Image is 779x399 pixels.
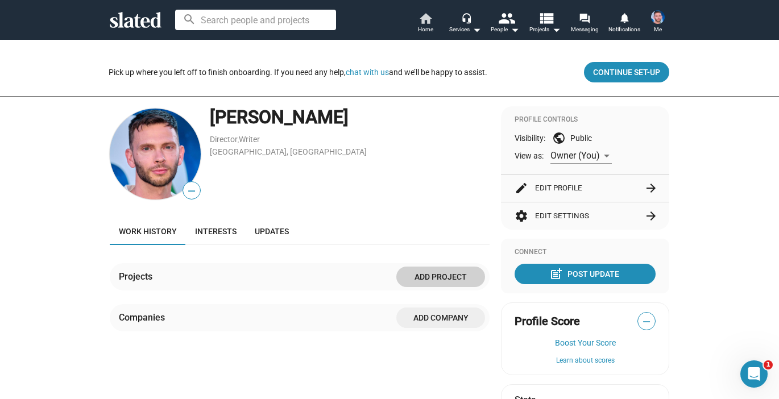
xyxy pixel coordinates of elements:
[210,135,238,144] a: Director
[571,23,599,36] span: Messaging
[119,271,157,282] div: Projects
[239,135,260,144] a: Writer
[405,11,445,36] a: Home
[740,360,768,388] iframe: Intercom live chat
[549,267,563,281] mat-icon: post_add
[195,227,237,236] span: Interests
[764,360,773,369] span: 1
[515,174,656,202] button: Edit Profile
[515,209,528,223] mat-icon: settings
[110,109,201,199] img: Devon Graye
[418,11,432,25] mat-icon: home
[515,181,528,195] mat-icon: edit
[396,267,485,287] button: Add project
[246,218,298,245] a: Updates
[210,147,367,156] a: [GEOGRAPHIC_DATA], [GEOGRAPHIC_DATA]
[175,10,336,30] input: Search people and projects
[584,62,669,82] button: Continue Set-up
[515,151,544,161] span: View as:
[346,68,389,77] button: chat with us
[644,181,658,195] mat-icon: arrow_forward
[449,23,481,36] div: Services
[255,227,289,236] span: Updates
[644,209,658,223] mat-icon: arrow_forward
[508,23,521,36] mat-icon: arrow_drop_down
[579,13,590,23] mat-icon: forum
[396,307,485,328] button: Add Company
[418,23,433,36] span: Home
[186,218,246,245] a: Interests
[405,267,476,287] span: Add project
[109,67,487,78] div: Pick up where you left off to finish onboarding. If you need any help, and we’ll be happy to assist.
[515,131,656,145] div: Visibility: Public
[485,11,525,36] button: People
[619,12,629,23] mat-icon: notifications
[651,10,665,24] img: Devon Graye
[515,314,580,329] span: Profile Score
[654,23,662,36] span: Me
[210,105,490,130] div: [PERSON_NAME]
[119,227,177,236] span: Work history
[644,8,672,38] button: Devon GrayeMe
[238,137,239,143] span: ,
[461,13,471,23] mat-icon: headset_mic
[183,184,200,198] span: —
[515,248,656,257] div: Connect
[604,11,644,36] a: Notifications
[593,62,660,82] span: Continue Set-up
[529,23,561,36] span: Projects
[515,356,656,365] button: Learn about scores
[608,23,640,36] span: Notifications
[538,10,554,26] mat-icon: view_list
[552,131,566,145] mat-icon: public
[445,11,485,36] button: Services
[515,202,656,230] button: Edit Settings
[525,11,565,36] button: Projects
[119,311,169,323] div: Companies
[498,10,515,26] mat-icon: people
[491,23,519,36] div: People
[550,150,600,161] span: Owner (You)
[515,338,656,347] button: Boost Your Score
[549,23,563,36] mat-icon: arrow_drop_down
[515,264,656,284] button: Post Update
[552,264,619,284] div: Post Update
[110,218,186,245] a: Work history
[515,115,656,124] div: Profile Controls
[470,23,483,36] mat-icon: arrow_drop_down
[405,307,476,328] span: Add Company
[638,314,655,329] span: —
[565,11,604,36] a: Messaging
